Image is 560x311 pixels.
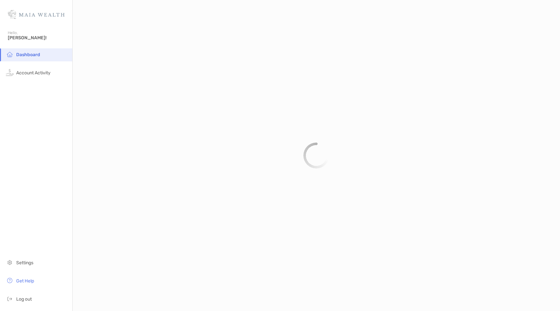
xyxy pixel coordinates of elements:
img: household icon [6,50,14,58]
span: [PERSON_NAME]! [8,35,68,41]
span: Account Activity [16,70,51,76]
img: logout icon [6,295,14,303]
span: Settings [16,260,33,266]
span: Get Help [16,278,34,284]
img: get-help icon [6,277,14,284]
span: Log out [16,296,32,302]
span: Dashboard [16,52,40,57]
img: settings icon [6,258,14,266]
img: Zoe Logo [8,3,64,26]
img: activity icon [6,68,14,76]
